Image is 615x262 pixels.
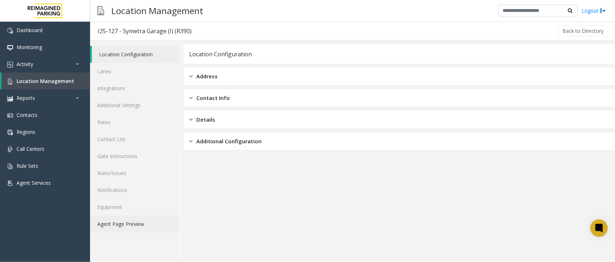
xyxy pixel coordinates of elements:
[90,182,180,198] a: Notifications
[189,49,252,59] div: Location Configuration
[90,131,180,148] a: Contact List
[90,63,180,80] a: Lanes
[558,26,608,36] button: Back to Directory
[17,162,38,169] span: Rule Sets
[7,147,13,152] img: 'icon'
[90,114,180,131] a: Rates
[17,95,35,101] span: Reports
[600,7,606,14] img: logout
[7,28,13,34] img: 'icon'
[17,128,35,135] span: Regions
[90,97,180,114] a: Additional Settings
[17,179,51,186] span: Agent Services
[90,215,180,232] a: Agent Page Preview
[1,73,90,89] a: Location Management
[90,80,180,97] a: Integrations
[108,2,207,19] h3: Location Management
[7,163,13,169] img: 'icon'
[7,180,13,186] img: 'icon'
[189,115,193,124] img: closed
[90,148,180,165] a: Gate Instructions
[189,137,193,145] img: closed
[92,46,180,63] a: Location Configuration
[17,27,43,34] span: Dashboard
[17,78,74,84] span: Location Management
[98,26,192,36] div: I25-127 - Symetra Garage (I) (R390)
[7,96,13,101] img: 'icon'
[189,72,193,80] img: closed
[7,79,13,84] img: 'icon'
[17,112,37,118] span: Contacts
[196,72,218,80] span: Address
[7,45,13,51] img: 'icon'
[196,94,230,102] span: Contact Info
[581,7,606,14] a: Logout
[196,115,215,124] span: Details
[189,94,193,102] img: closed
[7,113,13,118] img: 'icon'
[196,137,262,145] span: Additional Configuration
[7,62,13,67] img: 'icon'
[17,145,44,152] span: Call Centers
[90,198,180,215] a: Equipment
[17,44,42,51] span: Monitoring
[90,165,180,182] a: Rules/Issues
[97,2,104,19] img: pageIcon
[7,130,13,135] img: 'icon'
[17,61,33,67] span: Activity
